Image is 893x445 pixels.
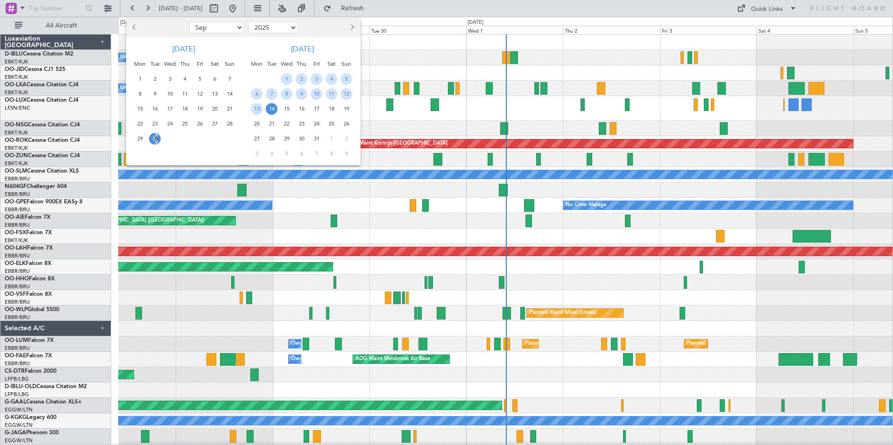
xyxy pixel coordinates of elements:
[324,56,339,71] div: Sat
[311,118,322,130] span: 24
[294,101,309,116] div: 16-10-2025
[133,116,148,131] div: 22-9-2025
[264,56,279,71] div: Tue
[134,88,146,100] span: 8
[134,103,146,115] span: 15
[222,56,237,71] div: Sun
[340,118,352,130] span: 26
[192,86,207,101] div: 12-9-2025
[326,118,337,130] span: 25
[149,118,161,130] span: 23
[164,103,176,115] span: 17
[340,133,352,145] span: 2
[281,118,292,130] span: 22
[248,22,298,33] select: Select year
[249,56,264,71] div: Mon
[309,71,324,86] div: 3-10-2025
[326,103,337,115] span: 18
[324,71,339,86] div: 4-10-2025
[340,148,352,160] span: 9
[340,73,352,85] span: 5
[296,133,307,145] span: 30
[266,148,277,160] span: 4
[339,116,354,131] div: 26-10-2025
[309,56,324,71] div: Fri
[207,86,222,101] div: 13-9-2025
[339,56,354,71] div: Sun
[264,131,279,146] div: 28-10-2025
[209,88,220,100] span: 13
[294,131,309,146] div: 30-10-2025
[189,22,244,33] select: Select month
[309,86,324,101] div: 10-10-2025
[163,116,177,131] div: 24-9-2025
[222,71,237,86] div: 7-9-2025
[266,118,277,130] span: 21
[164,73,176,85] span: 3
[279,146,294,161] div: 5-11-2025
[251,118,262,130] span: 20
[249,146,264,161] div: 3-11-2025
[164,88,176,100] span: 10
[296,88,307,100] span: 9
[281,133,292,145] span: 29
[194,88,206,100] span: 12
[279,56,294,71] div: Wed
[264,116,279,131] div: 21-10-2025
[294,86,309,101] div: 9-10-2025
[251,88,262,100] span: 6
[134,133,146,145] span: 29
[326,148,337,160] span: 8
[149,133,161,145] span: 30
[163,56,177,71] div: Wed
[266,103,277,115] span: 14
[148,131,163,146] div: 30-9-2025
[179,73,191,85] span: 4
[279,101,294,116] div: 15-10-2025
[326,88,337,100] span: 11
[309,146,324,161] div: 7-11-2025
[311,103,322,115] span: 17
[324,131,339,146] div: 1-11-2025
[207,116,222,131] div: 27-9-2025
[222,116,237,131] div: 28-9-2025
[222,101,237,116] div: 21-9-2025
[296,118,307,130] span: 23
[192,56,207,71] div: Fri
[207,101,222,116] div: 20-9-2025
[339,86,354,101] div: 12-10-2025
[133,86,148,101] div: 8-9-2025
[179,103,191,115] span: 18
[177,71,192,86] div: 4-9-2025
[179,118,191,130] span: 25
[340,88,352,100] span: 12
[163,86,177,101] div: 10-9-2025
[192,101,207,116] div: 19-9-2025
[177,116,192,131] div: 25-9-2025
[326,133,337,145] span: 1
[311,133,322,145] span: 31
[207,56,222,71] div: Sat
[130,20,140,35] button: Previous month
[311,88,322,100] span: 10
[266,133,277,145] span: 28
[177,86,192,101] div: 11-9-2025
[148,116,163,131] div: 23-9-2025
[309,131,324,146] div: 31-10-2025
[179,88,191,100] span: 11
[133,131,148,146] div: 29-9-2025
[148,56,163,71] div: Tue
[149,103,161,115] span: 16
[249,131,264,146] div: 27-10-2025
[224,103,235,115] span: 21
[279,71,294,86] div: 1-10-2025
[324,116,339,131] div: 25-10-2025
[148,86,163,101] div: 9-9-2025
[249,86,264,101] div: 6-10-2025
[294,56,309,71] div: Thu
[281,73,292,85] span: 1
[251,148,262,160] span: 3
[294,71,309,86] div: 2-10-2025
[279,131,294,146] div: 29-10-2025
[149,73,161,85] span: 2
